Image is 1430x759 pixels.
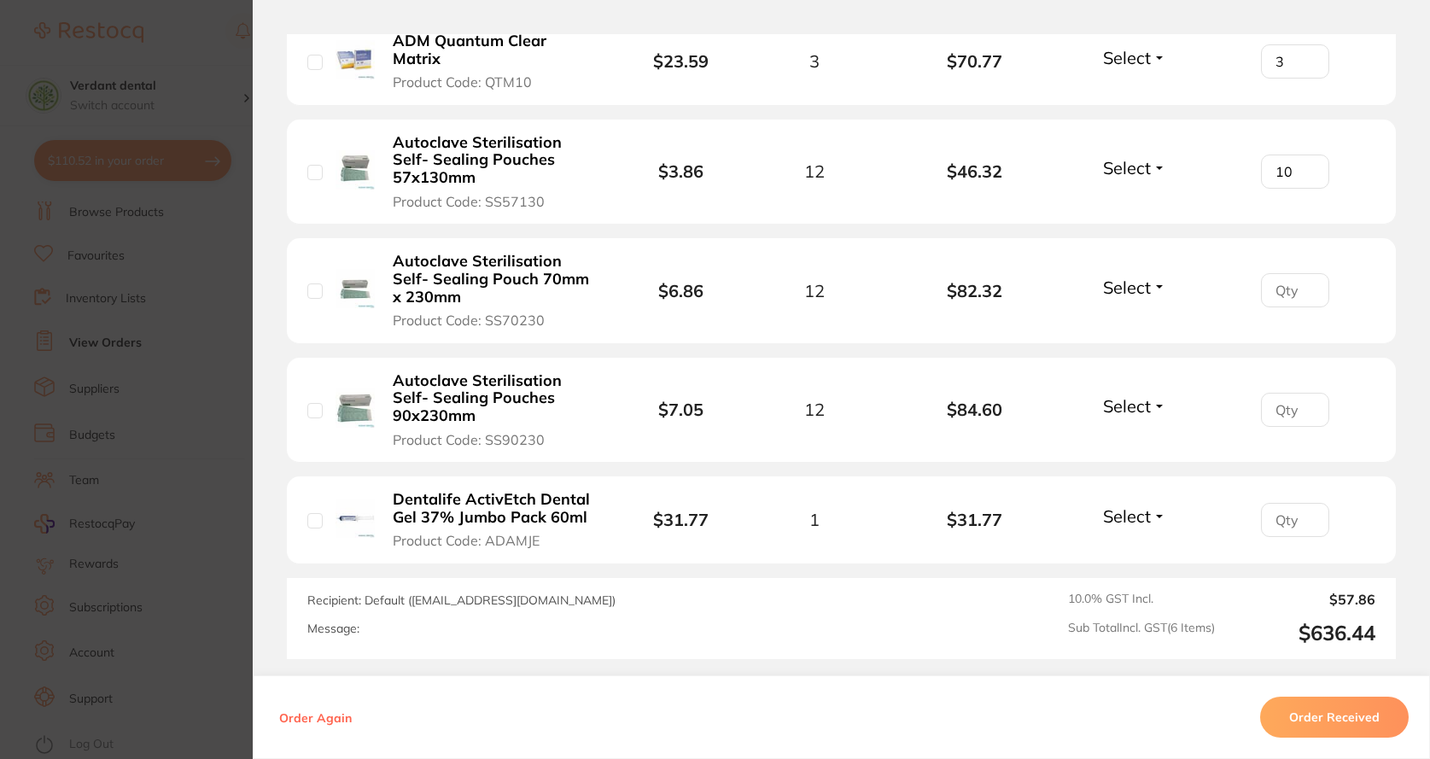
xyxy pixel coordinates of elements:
[653,509,709,530] b: $31.77
[1261,44,1329,79] input: Qty
[658,161,703,182] b: $3.86
[388,371,602,448] button: Autoclave Sterilisation Self- Sealing Pouches 90x230mm Product Code: SS90230
[393,372,597,425] b: Autoclave Sterilisation Self- Sealing Pouches 90x230mm
[274,709,357,725] button: Order Again
[388,490,602,550] button: Dentalife ActivEtch Dental Gel 37% Jumbo Pack 60ml Product Code: ADAMJE
[1229,592,1375,607] output: $57.86
[307,622,359,636] label: Message:
[658,280,703,301] b: $6.86
[307,593,616,608] span: Recipient: Default ( [EMAIL_ADDRESS][DOMAIN_NAME] )
[1103,47,1151,68] span: Select
[393,194,545,209] span: Product Code: SS57130
[1098,505,1171,527] button: Select
[388,133,602,210] button: Autoclave Sterilisation Self- Sealing Pouches 57x130mm Product Code: SS57130
[1261,273,1329,307] input: Qty
[393,32,597,67] b: ADM Quantum Clear Matrix
[388,32,602,91] button: ADM Quantum Clear Matrix Product Code: QTM10
[1261,155,1329,189] input: Qty
[1103,505,1151,527] span: Select
[336,150,375,190] img: Autoclave Sterilisation Self- Sealing Pouches 57x130mm
[1103,395,1151,417] span: Select
[393,491,597,526] b: Dentalife ActivEtch Dental Gel 37% Jumbo Pack 60ml
[1229,621,1375,645] output: $636.44
[1098,395,1171,417] button: Select
[809,510,820,529] span: 1
[1098,157,1171,178] button: Select
[336,40,375,79] img: ADM Quantum Clear Matrix
[653,50,709,72] b: $23.59
[895,510,1055,529] b: $31.77
[895,51,1055,71] b: $70.77
[895,281,1055,301] b: $82.32
[804,161,825,181] span: 12
[393,533,540,548] span: Product Code: ADAMJE
[393,134,597,187] b: Autoclave Sterilisation Self- Sealing Pouches 57x130mm
[1103,157,1151,178] span: Select
[809,51,820,71] span: 3
[393,74,532,90] span: Product Code: QTM10
[393,312,545,328] span: Product Code: SS70230
[1261,393,1329,427] input: Qty
[1260,697,1409,738] button: Order Received
[336,388,375,428] img: Autoclave Sterilisation Self- Sealing Pouches 90x230mm
[336,269,375,308] img: Autoclave Sterilisation Self- Sealing Pouch 70mm x 230mm
[804,400,825,419] span: 12
[1068,592,1215,607] span: 10.0 % GST Incl.
[1261,503,1329,537] input: Qty
[1098,277,1171,298] button: Select
[336,499,375,538] img: Dentalife ActivEtch Dental Gel 37% Jumbo Pack 60ml
[804,281,825,301] span: 12
[895,161,1055,181] b: $46.32
[393,253,597,306] b: Autoclave Sterilisation Self- Sealing Pouch 70mm x 230mm
[393,432,545,447] span: Product Code: SS90230
[1098,47,1171,68] button: Select
[658,399,703,420] b: $7.05
[388,252,602,329] button: Autoclave Sterilisation Self- Sealing Pouch 70mm x 230mm Product Code: SS70230
[1068,621,1215,645] span: Sub Total Incl. GST ( 6 Items)
[895,400,1055,419] b: $84.60
[1103,277,1151,298] span: Select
